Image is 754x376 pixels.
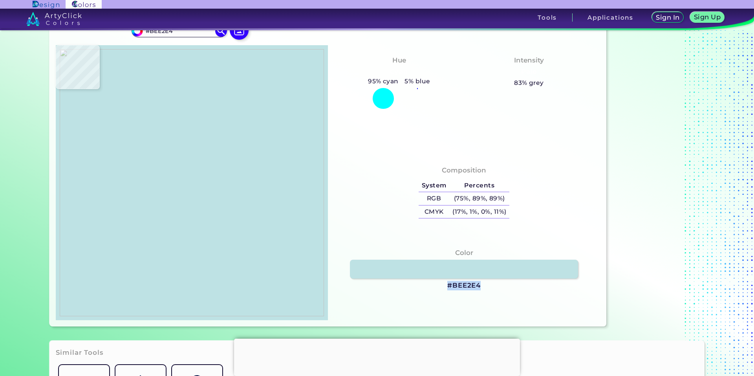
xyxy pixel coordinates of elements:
h3: Tools [538,15,557,20]
h3: Pale [518,67,540,77]
h5: RGB [419,192,449,205]
h5: CMYK [419,205,449,218]
h3: Applications [587,15,633,20]
h4: Color [455,247,473,259]
a: Sign In [653,13,683,22]
img: logo_artyclick_colors_white.svg [26,12,82,26]
h5: Sign Up [695,14,719,20]
h5: System [419,179,449,192]
h4: Hue [392,55,406,66]
a: Sign Up [692,13,723,22]
h3: Cyan [386,67,412,77]
h5: (17%, 1%, 0%, 11%) [449,205,509,218]
img: ArtyClick Design logo [33,1,59,8]
iframe: Advertisement [234,339,520,374]
h5: Sign In [657,15,678,20]
img: icon search [215,25,227,37]
h4: Composition [442,165,486,176]
h3: #BEE2E4 [447,281,481,290]
h3: Similar Tools [56,348,104,358]
img: 47793eda-ff3d-466c-9783-dab3ccaf730a [60,49,324,317]
h5: 83% grey [514,78,544,88]
h5: 5% blue [402,76,434,86]
img: icon picture [230,21,249,40]
h5: 95% cyan [365,76,401,86]
input: type color.. [143,26,216,36]
h5: (75%, 89%, 89%) [449,192,509,205]
h4: Intensity [514,55,544,66]
h5: Percents [449,179,509,192]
